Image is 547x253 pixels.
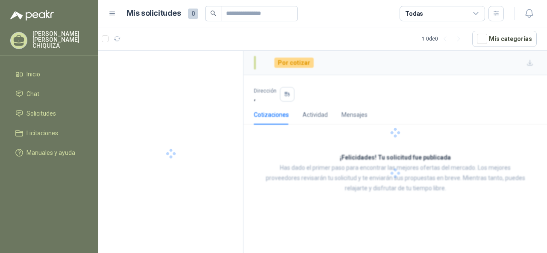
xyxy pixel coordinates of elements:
a: Manuales y ayuda [10,145,88,161]
a: Inicio [10,66,88,82]
div: Todas [405,9,423,18]
span: Manuales y ayuda [26,148,75,157]
h1: Mis solicitudes [126,7,181,20]
a: Licitaciones [10,125,88,141]
div: 1 - 0 de 0 [422,32,465,46]
img: Logo peakr [10,10,54,20]
span: search [210,10,216,16]
span: 0 [188,9,198,19]
a: Solicitudes [10,105,88,122]
a: Chat [10,86,88,102]
button: Mís categorías [472,31,537,47]
span: Solicitudes [26,109,56,118]
span: Chat [26,89,39,99]
p: [PERSON_NAME] [PERSON_NAME] CHIQUIZA [32,31,88,49]
span: Inicio [26,70,40,79]
span: Licitaciones [26,128,58,138]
